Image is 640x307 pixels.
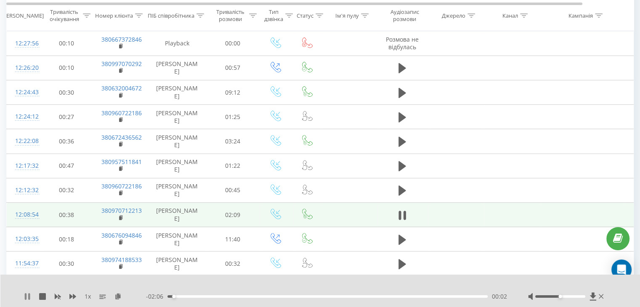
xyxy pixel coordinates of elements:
div: Тривалість очікування [48,9,81,23]
div: Статус [297,12,313,19]
div: Accessibility label [172,295,175,298]
div: Open Intercom Messenger [611,259,632,280]
div: 12:12:32 [15,182,32,198]
td: 00:32 [40,178,93,202]
td: 02:09 [207,203,259,227]
div: 12:22:08 [15,133,32,149]
div: 12:26:20 [15,60,32,76]
a: 380974188533 [101,256,142,264]
span: Розмова не відбулась [386,35,419,51]
td: 00:47 [40,153,93,178]
a: 380632004672 [101,84,142,92]
td: 00:30 [40,80,93,105]
td: 09:12 [207,80,259,105]
div: Accessibility label [558,295,562,298]
td: [PERSON_NAME] [148,227,207,251]
div: Тривалість розмови [214,9,247,23]
div: 12:17:32 [15,158,32,174]
td: [PERSON_NAME] [148,56,207,80]
td: [PERSON_NAME] [148,153,207,178]
td: [PERSON_NAME] [148,80,207,105]
div: ПІБ співробітника [148,12,194,19]
a: 380957511841 [101,158,142,166]
div: 12:24:43 [15,84,32,101]
a: 380970712213 [101,206,142,214]
td: 00:45 [207,178,259,202]
td: 11:40 [207,227,259,251]
td: 00:38 [40,203,93,227]
span: 00:02 [492,292,507,301]
td: 00:10 [40,31,93,56]
div: Тип дзвінка [264,9,283,23]
td: [PERSON_NAME] [148,105,207,129]
div: Кампанія [568,12,593,19]
td: 00:30 [40,251,93,276]
div: Канал [502,12,518,19]
a: 380667372846 [101,35,142,43]
div: [PERSON_NAME] [1,12,44,19]
div: 12:08:54 [15,206,32,223]
div: 12:27:56 [15,35,32,52]
a: 380960722186 [101,109,142,117]
td: 00:00 [207,31,259,56]
td: [PERSON_NAME] [148,129,207,153]
div: 11:54:37 [15,255,32,272]
td: [PERSON_NAME] [148,251,207,276]
a: 380676094846 [101,231,142,239]
div: Джерело [442,12,465,19]
td: 00:36 [40,129,93,153]
a: 380997070292 [101,60,142,68]
div: Номер клієнта [95,12,133,19]
td: 01:25 [207,105,259,129]
td: 00:18 [40,227,93,251]
span: 1 x [85,292,91,301]
td: 00:32 [207,251,259,276]
td: 00:10 [40,56,93,80]
td: 03:24 [207,129,259,153]
td: 00:57 [207,56,259,80]
div: 12:03:35 [15,231,32,247]
td: 01:22 [207,153,259,178]
td: [PERSON_NAME] [148,203,207,227]
div: 12:24:12 [15,109,32,125]
a: 380672436562 [101,133,142,141]
div: Ім'я пулу [335,12,359,19]
td: [PERSON_NAME] [148,178,207,202]
td: Playback [148,31,207,56]
a: 380960722186 [101,182,142,190]
div: Аудіозапис розмови [384,9,425,23]
td: 00:27 [40,105,93,129]
span: - 02:06 [146,292,167,301]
